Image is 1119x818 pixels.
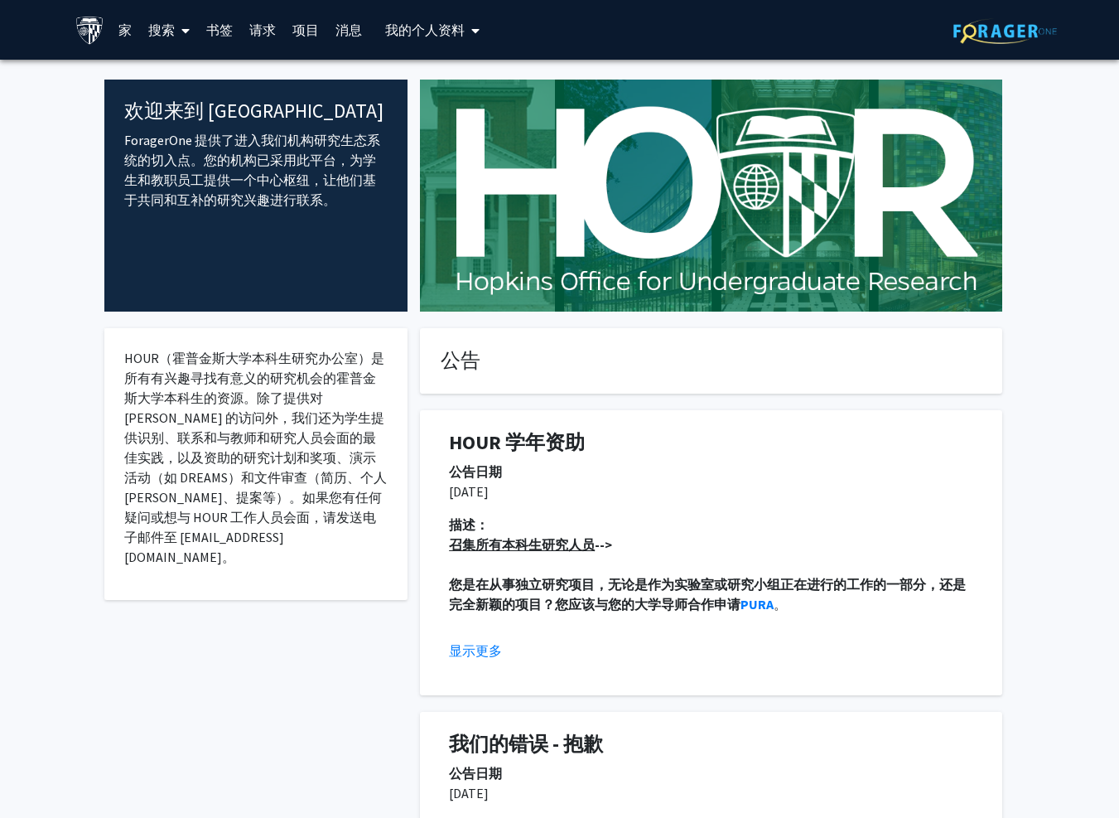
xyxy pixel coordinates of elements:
[449,641,502,661] button: 显示更多
[449,482,973,501] p: [DATE]
[75,16,104,45] img: 约翰霍普金斯大学标志
[441,349,982,373] h4: 公告
[385,22,465,38] font: 我的个人资料
[449,536,595,553] u: 召集所有本科生研究人员
[327,1,370,59] a: 消息
[148,22,175,38] font: 搜索
[449,536,612,553] strong: -->
[284,1,327,59] a: 项目
[420,80,1002,312] img: Cover Image
[12,743,70,806] iframe: Chat
[449,431,973,455] h1: HOUR 学年资助
[124,99,388,123] h4: 欢迎来到 [GEOGRAPHIC_DATA]
[249,22,276,38] font: 请求
[740,596,774,612] a: PURA
[241,1,284,59] a: 请求
[449,733,973,757] h1: 我们的错误 - 抱歉
[449,462,973,482] div: 公告日期
[449,515,973,535] div: 描述：
[124,348,388,567] p: HOUR（霍普金斯大学本科生研究办公室）是所有有兴趣寻找有意义的研究机会的霍普金斯大学本科生的资源。除了提供对 [PERSON_NAME] 的访问外，我们还为学生提供识别、联系和与教师和研究人员...
[124,130,388,210] p: ForagerOne 提供了进入我们机构研究生态系统的切入点。您的机构已采用此平台，为学生和教职员工提供一个中心枢纽，让他们基于共同和互补的研究兴趣进行联系。
[198,1,241,59] a: 书签
[449,783,973,803] p: [DATE]
[449,576,966,612] strong: 您是在从事独立研究项目，无论是作为实验室或研究小组正在进行的工作的一部分，还是完全新颖的项目？您应该与您的大学导师合作申请
[449,574,973,614] p: 。
[110,1,140,59] a: 家
[953,18,1057,44] img: ForagerOne 标志
[449,763,973,783] div: 公告日期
